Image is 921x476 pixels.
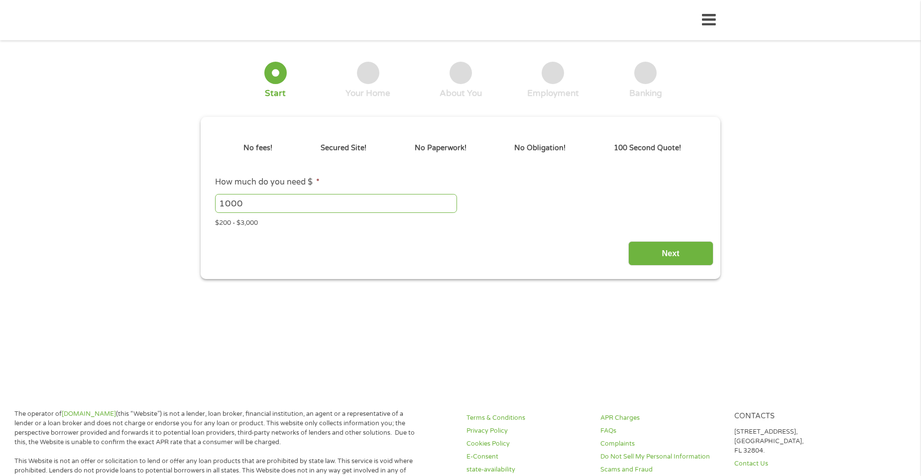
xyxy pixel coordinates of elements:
a: E-Consent [466,452,588,462]
p: [STREET_ADDRESS], [GEOGRAPHIC_DATA], FL 32804. [734,427,856,456]
p: 100 Second Quote! [614,143,681,154]
a: APR Charges [600,413,722,423]
a: [DOMAIN_NAME] [62,410,116,418]
a: Terms & Conditions [466,413,588,423]
label: How much do you need $ [215,177,320,188]
div: Banking [629,88,662,99]
p: No Paperwork! [415,143,466,154]
p: Secured Site! [321,143,366,154]
p: The operator of (this “Website”) is not a lender, loan broker, financial institution, an agent or... [14,409,416,447]
a: state-availability [466,465,588,475]
a: Privacy Policy [466,426,588,436]
div: $200 - $3,000 [215,215,706,228]
a: Scams and Fraud [600,465,722,475]
a: Do Not Sell My Personal Information [600,452,722,462]
div: Employment [527,88,579,99]
a: Complaints [600,439,722,449]
input: Next [628,241,713,266]
a: Contact Us [734,459,856,469]
h4: Contacts [734,412,856,421]
a: Cookies Policy [466,439,588,449]
div: Start [265,88,286,99]
p: No Obligation! [514,143,566,154]
a: FAQs [600,426,722,436]
div: About You [440,88,482,99]
div: Your Home [345,88,390,99]
p: No fees! [243,143,272,154]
